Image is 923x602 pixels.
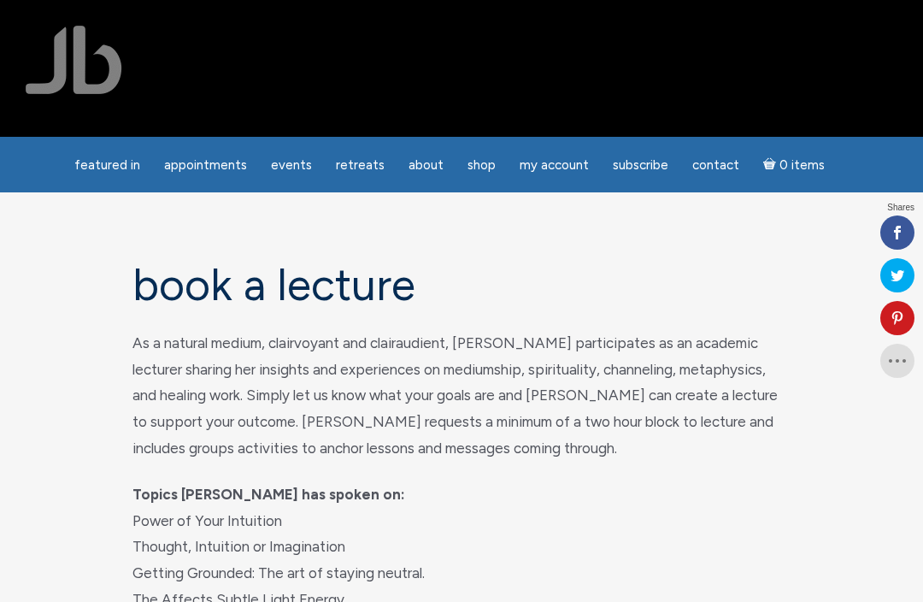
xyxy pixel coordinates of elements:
span: Retreats [336,157,385,173]
span: Shares [887,204,914,212]
h1: Book a Lecture [132,261,791,310]
span: Subscribe [613,157,668,173]
span: 0 items [779,159,825,172]
span: Shop [467,157,496,173]
a: featured in [64,149,150,182]
a: Subscribe [603,149,679,182]
a: Cart0 items [753,147,835,182]
span: Contact [692,157,739,173]
a: Appointments [154,149,257,182]
span: featured in [74,157,140,173]
a: Retreats [326,149,395,182]
span: About [409,157,444,173]
a: Shop [457,149,506,182]
i: Cart [763,157,779,173]
a: My Account [509,149,599,182]
a: Events [261,149,322,182]
img: Jamie Butler. The Everyday Medium [26,26,122,94]
a: Contact [682,149,750,182]
a: About [398,149,454,182]
span: Appointments [164,157,247,173]
strong: Topics [PERSON_NAME] has spoken on: [132,486,405,503]
span: Events [271,157,312,173]
span: My Account [520,157,589,173]
p: As a natural medium, clairvoyant and clairaudient, [PERSON_NAME] participates as an academic lect... [132,330,791,461]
